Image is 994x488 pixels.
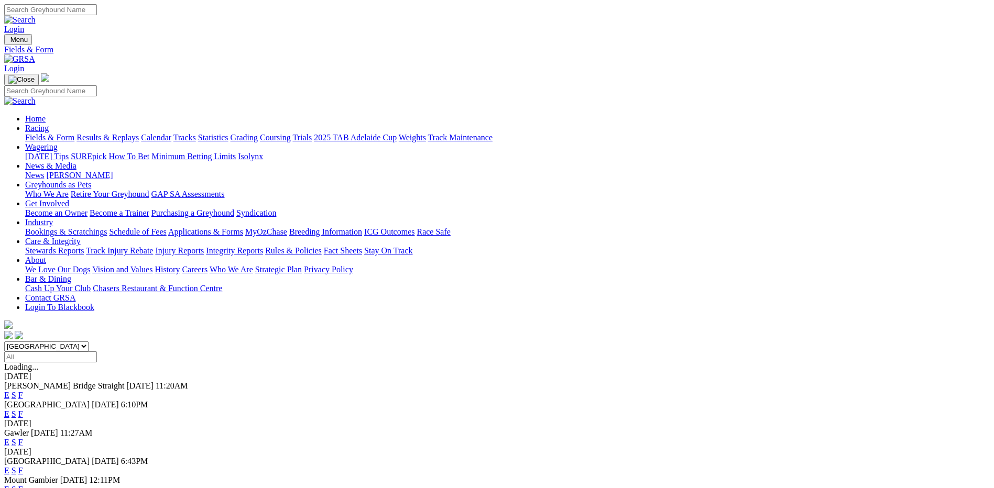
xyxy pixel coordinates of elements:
[4,54,35,64] img: GRSA
[168,227,243,236] a: Applications & Forms
[4,428,29,437] span: Gawler
[206,246,263,255] a: Integrity Reports
[10,36,28,43] span: Menu
[238,152,263,161] a: Isolynx
[25,303,94,312] a: Login To Blackbook
[25,152,990,161] div: Wagering
[25,227,990,237] div: Industry
[25,284,990,293] div: Bar & Dining
[4,34,32,45] button: Toggle navigation
[121,457,148,465] span: 6:43PM
[4,351,97,362] input: Select date
[4,409,9,418] a: E
[25,265,90,274] a: We Love Our Dogs
[25,114,46,123] a: Home
[155,265,180,274] a: History
[25,152,69,161] a: [DATE] Tips
[399,133,426,142] a: Weights
[8,75,35,84] img: Close
[245,227,287,236] a: MyOzChase
[25,133,74,142] a: Fields & Form
[18,391,23,400] a: F
[173,133,196,142] a: Tracks
[18,409,23,418] a: F
[4,25,24,34] a: Login
[25,190,990,199] div: Greyhounds as Pets
[4,45,990,54] a: Fields & Form
[25,227,107,236] a: Bookings & Scratchings
[4,320,13,329] img: logo-grsa-white.png
[15,331,23,339] img: twitter.svg
[12,438,16,447] a: S
[364,246,412,255] a: Stay On Track
[25,246,990,256] div: Care & Integrity
[210,265,253,274] a: Who We Are
[12,391,16,400] a: S
[25,208,990,218] div: Get Involved
[12,466,16,475] a: S
[18,466,23,475] a: F
[60,428,93,437] span: 11:27AM
[86,246,153,255] a: Track Injury Rebate
[25,293,75,302] a: Contact GRSA
[71,190,149,198] a: Retire Your Greyhound
[18,438,23,447] a: F
[4,475,58,484] span: Mount Gambier
[4,419,990,428] div: [DATE]
[71,152,106,161] a: SUREpick
[4,331,13,339] img: facebook.svg
[93,284,222,293] a: Chasers Restaurant & Function Centre
[151,152,236,161] a: Minimum Betting Limits
[92,457,119,465] span: [DATE]
[25,124,49,132] a: Racing
[25,161,77,170] a: News & Media
[25,180,91,189] a: Greyhounds as Pets
[31,428,58,437] span: [DATE]
[304,265,353,274] a: Privacy Policy
[4,64,24,73] a: Login
[4,74,39,85] button: Toggle navigation
[4,400,90,409] span: [GEOGRAPHIC_DATA]
[156,381,188,390] span: 11:20AM
[92,265,152,274] a: Vision and Values
[121,400,148,409] span: 6:10PM
[109,227,166,236] a: Schedule of Fees
[364,227,414,236] a: ICG Outcomes
[4,466,9,475] a: E
[12,409,16,418] a: S
[236,208,276,217] a: Syndication
[4,15,36,25] img: Search
[255,265,302,274] a: Strategic Plan
[41,73,49,82] img: logo-grsa-white.png
[25,171,44,180] a: News
[25,171,990,180] div: News & Media
[260,133,291,142] a: Coursing
[151,190,225,198] a: GAP SA Assessments
[4,96,36,106] img: Search
[4,85,97,96] input: Search
[4,362,38,371] span: Loading...
[25,133,990,142] div: Racing
[25,142,58,151] a: Wagering
[25,284,91,293] a: Cash Up Your Club
[25,199,69,208] a: Get Involved
[198,133,228,142] a: Statistics
[231,133,258,142] a: Grading
[4,457,90,465] span: [GEOGRAPHIC_DATA]
[4,447,990,457] div: [DATE]
[77,133,139,142] a: Results & Replays
[155,246,204,255] a: Injury Reports
[92,400,119,409] span: [DATE]
[90,208,149,217] a: Become a Trainer
[25,208,88,217] a: Become an Owner
[25,218,53,227] a: Industry
[60,475,88,484] span: [DATE]
[25,274,71,283] a: Bar & Dining
[109,152,150,161] a: How To Bet
[182,265,207,274] a: Careers
[265,246,322,255] a: Rules & Policies
[25,237,81,246] a: Care & Integrity
[4,4,97,15] input: Search
[4,438,9,447] a: E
